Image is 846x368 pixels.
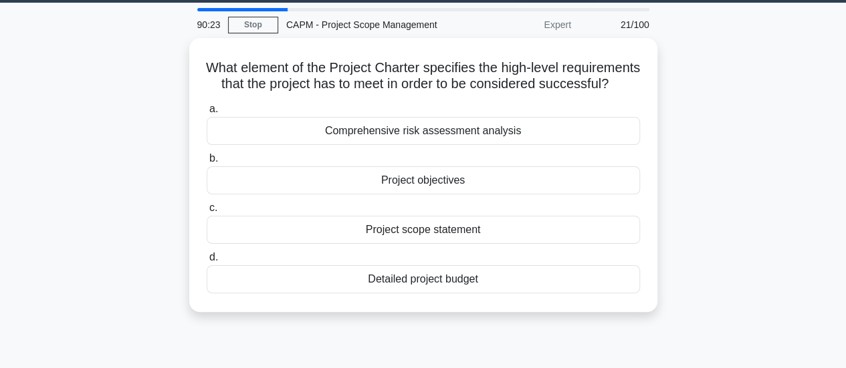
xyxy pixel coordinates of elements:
div: Comprehensive risk assessment analysis [207,117,640,145]
span: c. [209,202,217,213]
div: Expert [462,11,579,38]
span: a. [209,103,218,114]
div: Detailed project budget [207,265,640,293]
span: d. [209,251,218,262]
h5: What element of the Project Charter specifies the high-level requirements that the project has to... [205,59,641,93]
div: Project scope statement [207,216,640,244]
div: CAPM - Project Scope Management [278,11,462,38]
div: 21/100 [579,11,657,38]
div: Project objectives [207,166,640,194]
a: Stop [228,17,278,33]
span: b. [209,152,218,164]
div: 90:23 [189,11,228,38]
